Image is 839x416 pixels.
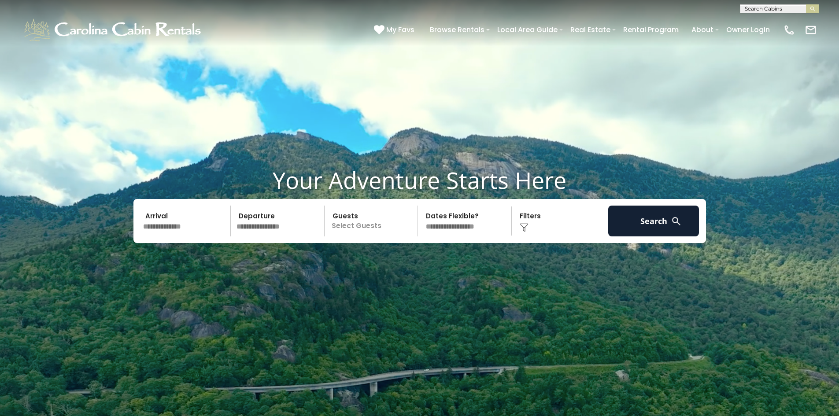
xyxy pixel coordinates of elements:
[374,24,417,36] a: My Favs
[805,24,817,36] img: mail-regular-white.png
[327,206,418,236] p: Select Guests
[722,22,774,37] a: Owner Login
[7,166,832,194] h1: Your Adventure Starts Here
[566,22,615,37] a: Real Estate
[608,206,699,236] button: Search
[687,22,718,37] a: About
[619,22,683,37] a: Rental Program
[783,24,795,36] img: phone-regular-white.png
[520,223,529,232] img: filter--v1.png
[671,216,682,227] img: search-regular-white.png
[386,24,414,35] span: My Favs
[425,22,489,37] a: Browse Rentals
[493,22,562,37] a: Local Area Guide
[22,17,205,43] img: White-1-1-2.png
